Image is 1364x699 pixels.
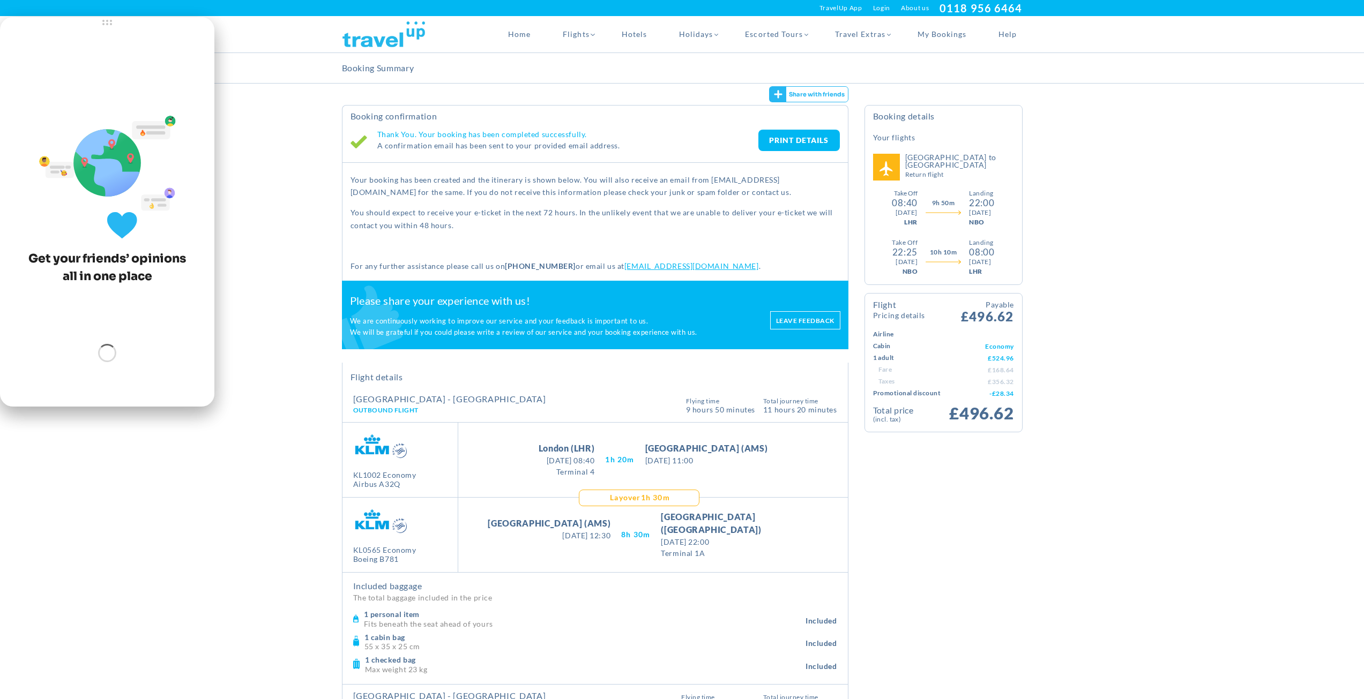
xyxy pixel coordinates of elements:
[969,208,994,217] div: [DATE]
[969,267,994,276] div: LHR
[873,312,925,319] small: Pricing Details
[905,154,1014,178] h5: [GEOGRAPHIC_DATA] to [GEOGRAPHIC_DATA]
[353,431,407,462] img: KL.png
[982,16,1022,52] a: Help
[819,16,901,52] a: Travel Extras
[365,665,806,673] p: Max weight 23 kg
[686,404,755,414] span: 9 Hours 50 Minutes
[873,375,972,387] td: Taxes
[353,581,837,591] h4: Included baggage
[806,660,837,673] span: Included
[539,466,595,477] span: Terminal 4
[873,352,972,364] td: 1 Adult
[661,547,818,559] span: Terminal 1A
[353,506,407,537] img: KL.png
[903,267,918,276] div: NBO
[351,111,840,122] h2: Booking Confirmation
[873,328,972,340] td: Airline
[350,294,759,307] h2: Please share your experience with us!
[969,238,994,247] div: Landing
[806,614,837,627] span: Included
[940,2,1022,14] a: 0118 956 6464
[351,206,840,231] p: You should expect to receive your e-ticket in the next 72 hours. In the unlikely event that we ar...
[351,174,840,199] p: Your booking has been created and the itinerary is shown below. You will also receive an email fr...
[763,398,837,404] span: Total Journey Time
[661,536,818,547] span: [DATE] 22:00
[972,364,1014,375] td: £168.64
[894,189,918,198] div: Take Off
[377,130,758,139] h4: Thank You. Your booking has been completed successfully.
[624,261,759,270] a: [EMAIL_ADDRESS][DOMAIN_NAME]
[353,546,416,555] div: KL0565 Economy
[353,406,419,414] span: Outbound Flight
[353,591,837,604] p: The total baggage included in the price
[969,217,994,227] div: NBO
[949,403,1013,423] span: £496.62
[364,633,806,642] h4: 1 cabin bag
[892,238,918,247] div: Take Off
[901,16,983,52] a: My Bookings
[547,16,605,52] a: Flights
[873,132,915,143] h5: Your Flights
[896,257,918,267] div: [DATE]
[769,86,848,102] gamitee-button: Get your friends' opinions
[972,387,1014,399] td: -£28.34
[377,139,758,152] p: A confirmation email has been sent to your provided email address.
[353,555,416,564] div: Boeing B781
[539,455,595,466] span: [DATE] 08:40
[873,340,972,352] td: Cabin
[905,171,1014,178] small: Return Flight
[364,642,806,650] p: 55 x 35 x 25 cm
[892,198,917,208] div: 08:40
[488,517,610,530] span: [GEOGRAPHIC_DATA] (AMS)
[353,480,416,489] div: Airbus A32Q
[932,198,955,208] span: 9h 50m
[873,404,944,424] td: Total Price
[873,364,972,375] td: Fare
[505,261,576,270] strong: [PHONE_NUMBER]
[763,404,837,414] span: 11 hours 20 Minutes
[972,352,1014,364] td: £524.96
[873,300,925,319] h4: Flight
[873,387,972,399] td: Promotional Discount
[350,315,759,339] p: We are continuously working to improve our service and your feedback is important to us. We will ...
[969,198,994,208] div: 22:00
[896,208,918,217] div: [DATE]
[969,247,994,257] div: 08:00
[351,372,840,382] h2: Flight Details
[621,528,650,541] span: 8H 30M
[969,257,994,267] div: [DATE]
[351,260,840,272] p: For any further assistance please call us on or email us at .
[904,217,917,227] div: LHR
[645,442,768,455] span: [GEOGRAPHIC_DATA] (AMS)
[806,637,837,650] span: Included
[729,16,819,52] a: Escorted Tours
[873,415,944,424] small: (Incl. Tax)
[663,16,729,52] a: Holidays
[930,247,957,257] span: 10h 10m
[492,16,547,52] a: Home
[539,442,595,455] span: London (LHR)
[972,340,1014,352] td: Economy
[353,471,416,480] div: KL1002 Economy
[364,610,806,619] h4: 1 personal item
[364,619,806,627] p: Fits beneath the seat ahead of yours
[892,247,918,257] div: 22:25
[365,655,806,665] h4: 1 checked bag
[607,491,670,505] div: 1H 30M
[961,299,1013,323] span: £496.62
[661,510,818,536] span: [GEOGRAPHIC_DATA] ([GEOGRAPHIC_DATA])
[353,395,546,403] h4: [GEOGRAPHIC_DATA] - [GEOGRAPHIC_DATA]
[961,299,1013,310] small: Payable
[610,491,640,504] span: Layover
[342,53,414,83] h2: Booking Summary
[686,398,755,404] span: Flying Time
[758,130,840,151] a: PRINT DETAILS
[972,375,1014,387] td: £356.32
[873,111,1014,130] h4: Booking Details
[645,455,768,466] span: [DATE] 11:00
[606,16,663,52] a: Hotels
[488,530,610,541] span: [DATE] 12:30
[605,453,634,466] span: 1H 20M
[969,189,994,198] div: Landing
